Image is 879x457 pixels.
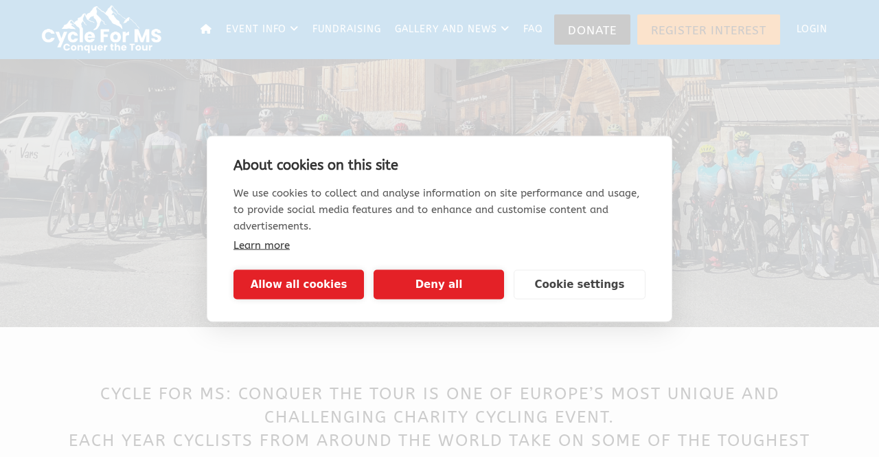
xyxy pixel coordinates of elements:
[514,269,646,299] button: Cookie settings
[233,238,290,251] a: Learn more
[374,269,504,299] button: Deny all
[233,184,646,234] p: We use cookies to collect and analyse information on site performance and usage, to provide socia...
[233,269,364,299] button: Allow all cookies
[233,157,398,172] strong: About cookies on this site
